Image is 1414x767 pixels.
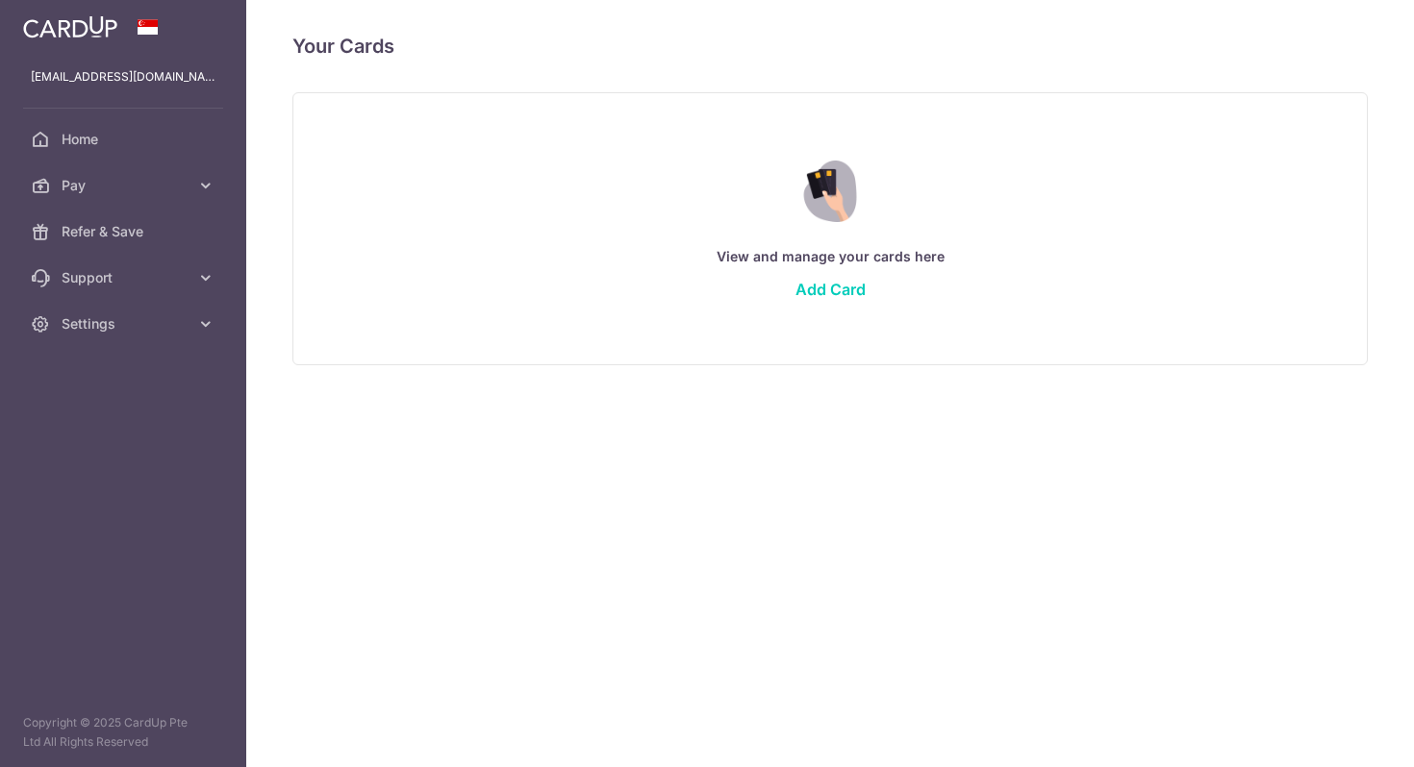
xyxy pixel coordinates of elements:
span: Settings [62,314,189,334]
img: Credit Card [789,161,871,222]
img: CardUp [23,15,117,38]
span: Home [62,130,189,149]
h4: Your Cards [292,31,394,62]
span: Refer & Save [62,222,189,241]
p: [EMAIL_ADDRESS][DOMAIN_NAME] [31,67,215,87]
span: Support [62,268,189,287]
a: Add Card [795,280,866,299]
span: Pay [62,176,189,195]
p: View and manage your cards here [332,245,1328,268]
